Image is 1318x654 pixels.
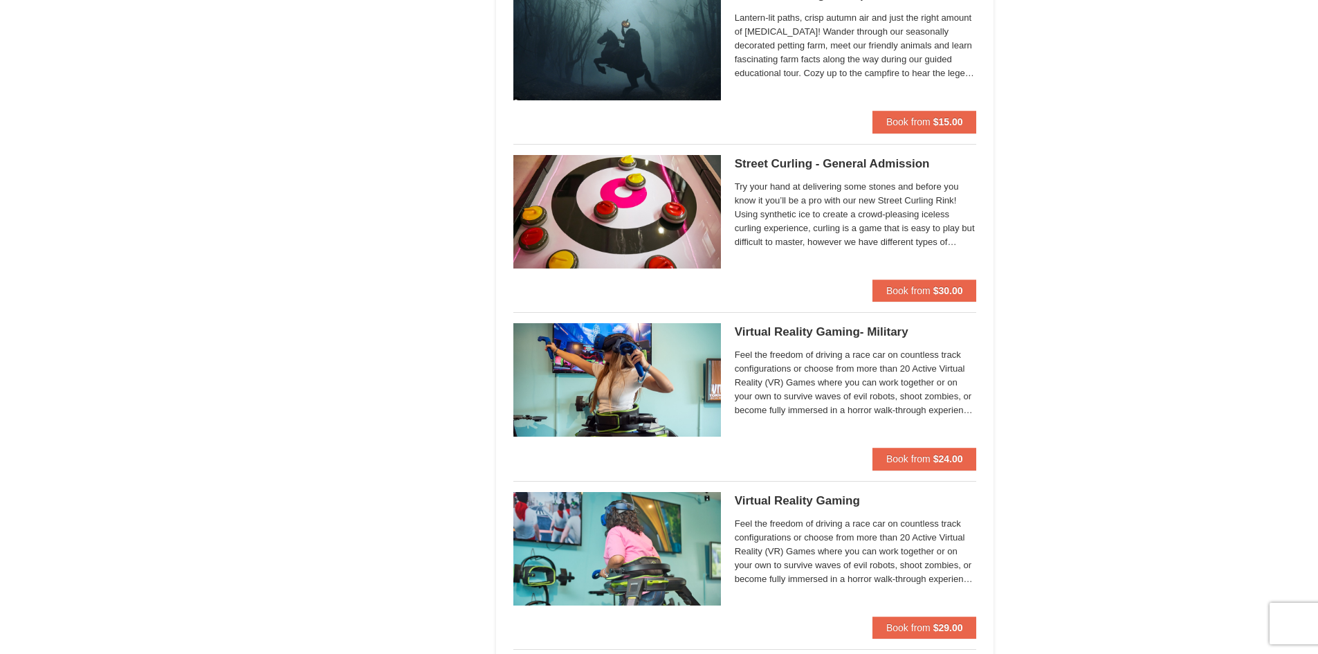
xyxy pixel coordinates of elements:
span: Book from [886,285,931,296]
button: Book from $30.00 [872,280,977,302]
strong: $30.00 [933,285,963,296]
span: Feel the freedom of driving a race car on countless track configurations or choose from more than... [735,517,977,586]
span: Book from [886,453,931,464]
img: 6619913-458-d9672938.jpg [513,492,721,606]
strong: $29.00 [933,622,963,633]
span: Book from [886,622,931,633]
span: Lantern-lit paths, crisp autumn air and just the right amount of [MEDICAL_DATA]! Wander through o... [735,11,977,80]
img: 6619913-473-21a848be.jpg [513,323,721,437]
strong: $15.00 [933,116,963,127]
span: Book from [886,116,931,127]
button: Book from $29.00 [872,617,977,639]
span: Try your hand at delivering some stones and before you know it you’ll be a pro with our new Stree... [735,180,977,249]
strong: $24.00 [933,453,963,464]
h5: Virtual Reality Gaming- Military [735,325,977,339]
button: Book from $24.00 [872,448,977,470]
img: 15390471-88-44377514.jpg [513,155,721,269]
span: Feel the freedom of driving a race car on countless track configurations or choose from more than... [735,348,977,417]
h5: Street Curling - General Admission [735,157,977,171]
button: Book from $15.00 [872,111,977,133]
h5: Virtual Reality Gaming [735,494,977,508]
